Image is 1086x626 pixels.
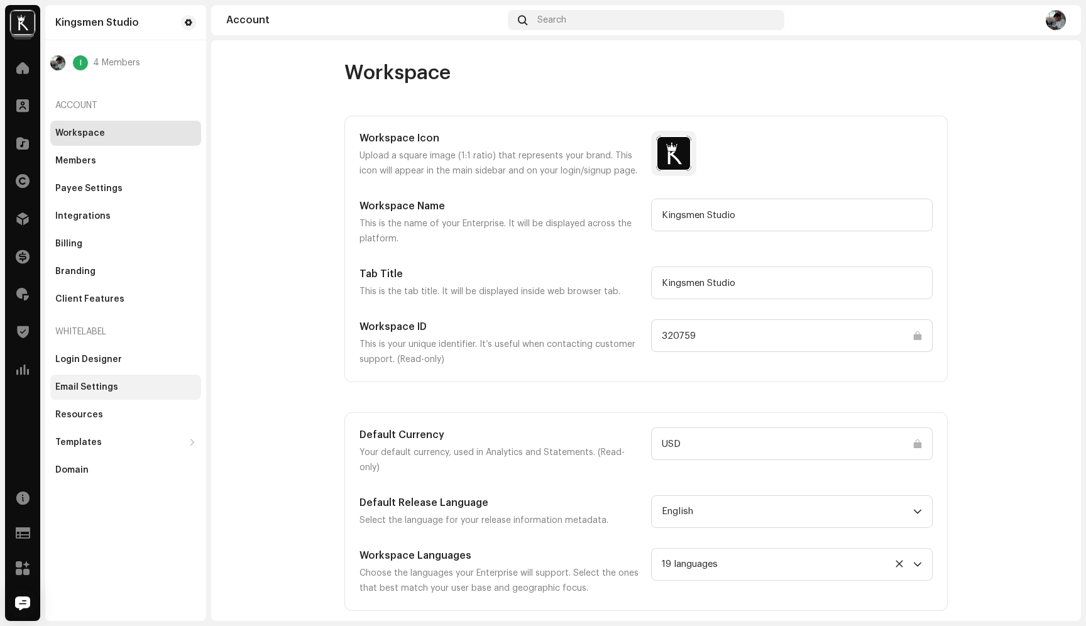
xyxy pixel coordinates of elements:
[359,495,641,510] h5: Default Release Language
[93,58,140,68] span: 4 Members
[359,548,641,563] h5: Workspace Languages
[50,375,201,400] re-m-nav-item: Email Settings
[651,319,933,352] input: Type something...
[50,317,201,347] re-a-nav-header: Whitelabel
[359,337,641,367] p: This is your unique identifier. It’s useful when contacting customer support. (Read-only)
[55,437,102,448] div: Templates
[359,284,641,299] p: This is the tab title. It will be displayed inside web browser tab.
[55,239,82,249] div: Billing
[55,156,96,166] div: Members
[359,148,641,178] p: Upload a square image (1:1 ratio) that represents your brand. This icon will appear in the main s...
[359,199,641,214] h5: Workspace Name
[50,458,201,483] re-m-nav-item: Domain
[62,55,77,70] img: f9ee2326-f37c-425e-8d9a-c1784cef9a8d
[359,566,641,596] p: Choose the languages your Enterprise will support. Select the ones that best match your user base...
[662,549,913,580] div: 19 languages
[50,121,201,146] re-m-nav-item: Workspace
[651,266,933,299] input: Type something...
[651,427,933,460] input: Type something...
[651,199,933,231] input: Type something...
[55,18,139,28] div: Kingsmen Studio
[50,91,201,121] re-a-nav-header: Account
[359,216,641,246] p: This is the name of your Enterprise. It will be displayed across the platform.
[537,15,566,25] span: Search
[50,176,201,201] re-m-nav-item: Payee Settings
[359,427,641,442] h5: Default Currency
[55,266,96,277] div: Branding
[359,445,641,475] p: Your default currency, used in Analytics and Statements. (Read-only)
[55,410,103,420] div: Resources
[662,496,913,527] span: English
[50,347,201,372] re-m-nav-item: Login Designer
[50,259,201,284] re-m-nav-item: Branding
[50,430,201,455] re-m-nav-dropdown: Templates
[55,354,122,365] div: Login Designer
[55,184,123,194] div: Payee Settings
[50,55,65,70] img: e7e1c77d-7ac2-4e23-a9aa-5e1bb7bb2ada
[359,513,641,528] p: Select the language for your release information metadata.
[50,148,201,173] re-m-nav-item: Members
[359,319,641,334] h5: Workspace ID
[10,10,35,35] img: e9e70cf3-c49a-424f-98c5-fab0222053be
[50,231,201,256] re-m-nav-item: Billing
[913,496,922,527] div: dropdown trigger
[55,294,124,304] div: Client Features
[73,55,88,70] div: I
[226,15,503,25] div: Account
[1046,10,1066,30] img: e7e1c77d-7ac2-4e23-a9aa-5e1bb7bb2ada
[344,60,451,85] span: Workspace
[359,131,641,146] h5: Workspace Icon
[55,382,118,392] div: Email Settings
[359,266,641,282] h5: Tab Title
[50,287,201,312] re-m-nav-item: Client Features
[55,211,111,221] div: Integrations
[50,402,201,427] re-m-nav-item: Resources
[50,204,201,229] re-m-nav-item: Integrations
[55,128,105,138] div: Workspace
[55,465,89,475] div: Domain
[8,588,38,618] div: Open Intercom Messenger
